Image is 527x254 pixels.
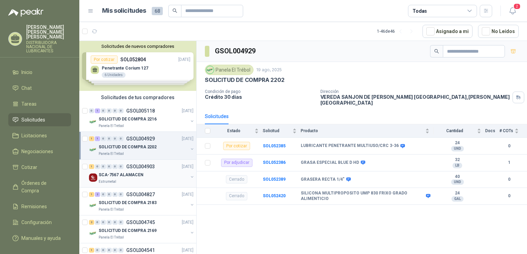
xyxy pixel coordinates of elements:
[205,113,229,120] div: Solicitudes
[26,25,71,39] p: [PERSON_NAME] [PERSON_NAME] [PERSON_NAME]
[8,216,71,229] a: Configuración
[263,177,286,182] b: SOL052389
[21,84,32,92] span: Chat
[112,192,118,197] div: 0
[21,148,53,155] span: Negociaciones
[223,142,250,150] div: Por cotizar
[8,145,71,158] a: Negociaciones
[107,136,112,141] div: 0
[434,124,485,138] th: Cantidad
[89,218,195,240] a: 2 0 0 0 0 0 GSOL004745[DATE] Company LogoSOLICITUD DE COMPRA 2169Panela El Trébol
[21,163,37,171] span: Cotizar
[513,3,521,10] span: 2
[112,248,118,253] div: 0
[89,173,97,182] img: Company Logo
[301,143,399,149] b: LUBRICANTE PENETRANTE MULTIUSO/CRC 3-36
[126,108,155,113] p: GSOL005118
[8,177,71,197] a: Órdenes de Compra
[434,174,481,180] b: 40
[206,66,214,74] img: Company Logo
[89,118,97,126] img: Company Logo
[478,25,519,38] button: No Leídos
[263,124,301,138] th: Solicitud
[99,235,124,240] p: Panela El Trébol
[499,128,513,133] span: # COTs
[301,128,424,133] span: Producto
[95,164,100,169] div: 0
[263,160,286,165] a: SOL052386
[89,229,97,237] img: Company Logo
[8,113,71,126] a: Solicitudes
[226,175,247,183] div: Cerrado
[499,124,527,138] th: # COTs
[8,232,71,245] a: Manuales y ayuda
[118,248,123,253] div: 0
[101,108,106,113] div: 0
[26,41,71,53] p: DISTRIBUIDORA NACIONAL DE LUBRICANTES
[263,128,291,133] span: Solicitud
[21,179,64,194] span: Órdenes de Compra
[182,191,193,198] p: [DATE]
[99,227,157,234] p: SOLICITUD DE COMPRA 2169
[99,123,124,129] p: Panela El Trébol
[301,191,424,201] b: SILICONA MULTIPROPOSITO UMP 830 FRIXO GRADO ALIMENTICIO
[89,108,94,113] div: 0
[182,136,193,142] p: [DATE]
[89,136,94,141] div: 1
[89,162,195,184] a: 1 0 0 0 0 0 GSOL004903[DATE] Company LogoSCA-7567 ALAMACENEstrumetal
[8,8,43,17] img: Logo peakr
[21,116,45,124] span: Solicitudes
[451,146,464,151] div: UND
[101,164,106,169] div: 0
[118,108,123,113] div: 0
[301,160,359,166] b: GRASA ESPECIAL BLUE D HD
[499,143,519,149] b: 0
[82,44,193,49] button: Solicitudes de nuevos compradores
[99,207,124,212] p: Panela El Trébol
[112,220,118,225] div: 0
[8,129,71,142] a: Licitaciones
[89,107,195,129] a: 0 1 0 0 0 0 GSOL005118[DATE] Company LogoSOLICITUD DE COMPRA 2216Panela El Trébol
[215,46,257,56] h3: GSOL004929
[101,248,106,253] div: 0
[182,247,193,254] p: [DATE]
[21,219,52,226] span: Configuración
[205,65,253,75] div: Panela El Trébol
[8,200,71,213] a: Remisiones
[95,192,100,197] div: 2
[112,108,118,113] div: 0
[301,124,434,138] th: Producto
[99,200,157,206] p: SOLICITUD DE COMPRA 2183
[112,136,118,141] div: 0
[112,164,118,169] div: 0
[99,172,143,178] p: SCA-7567 ALAMACEN
[107,248,112,253] div: 0
[263,144,286,148] a: SOL052385
[453,163,462,168] div: LB
[107,220,112,225] div: 0
[205,89,315,94] p: Condición de pago
[21,203,47,210] span: Remisiones
[434,128,476,133] span: Cantidad
[79,91,196,104] div: Solicitudes de tus compradores
[126,220,155,225] p: GSOL004745
[172,8,177,13] span: search
[99,179,116,184] p: Estrumetal
[434,140,481,146] b: 24
[21,234,61,242] span: Manuales y ayuda
[422,25,473,38] button: Asignado a mi
[89,248,94,253] div: 1
[182,163,193,170] p: [DATE]
[107,192,112,197] div: 0
[451,179,464,185] div: UND
[101,220,106,225] div: 0
[79,41,196,91] div: Solicitudes de nuevos compradoresPor cotizarSOL052804[DATE] Penetrante Corium 1276 UnidadesPor co...
[102,6,146,16] h1: Mis solicitudes
[89,190,195,212] a: 1 2 0 0 0 0 GSOL004827[DATE] Company LogoSOLICITUD DE COMPRA 2183Panela El Trébol
[412,7,427,15] div: Todas
[221,159,252,167] div: Por adjudicar
[182,108,193,114] p: [DATE]
[95,248,100,253] div: 0
[152,7,163,15] span: 68
[434,157,481,163] b: 32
